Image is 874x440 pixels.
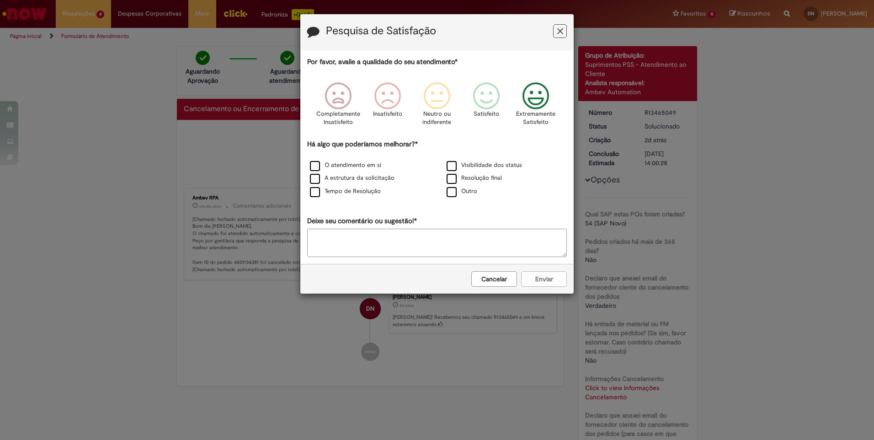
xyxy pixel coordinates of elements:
div: Neutro ou indiferente [414,75,460,138]
label: Deixe seu comentário ou sugestão!* [307,216,417,226]
label: Pesquisa de Satisfação [326,25,436,37]
label: Tempo de Resolução [310,187,381,196]
label: Outro [447,187,477,196]
div: Há algo que poderíamos melhorar?* [307,140,567,199]
label: O atendimento em si [310,161,381,170]
div: Extremamente Satisfeito [512,75,559,138]
div: Satisfeito [463,75,510,138]
p: Neutro ou indiferente [421,110,453,127]
p: Extremamente Satisfeito [516,110,555,127]
p: Insatisfeito [373,110,402,118]
label: Por favor, avalie a qualidade do seu atendimento* [307,57,458,67]
div: Insatisfeito [364,75,411,138]
button: Cancelar [471,271,517,287]
p: Completamente Insatisfeito [316,110,360,127]
p: Satisfeito [474,110,499,118]
label: A estrutura da solicitação [310,174,394,182]
label: Resolução final [447,174,502,182]
div: Completamente Insatisfeito [314,75,361,138]
label: Visibilidade dos status [447,161,522,170]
